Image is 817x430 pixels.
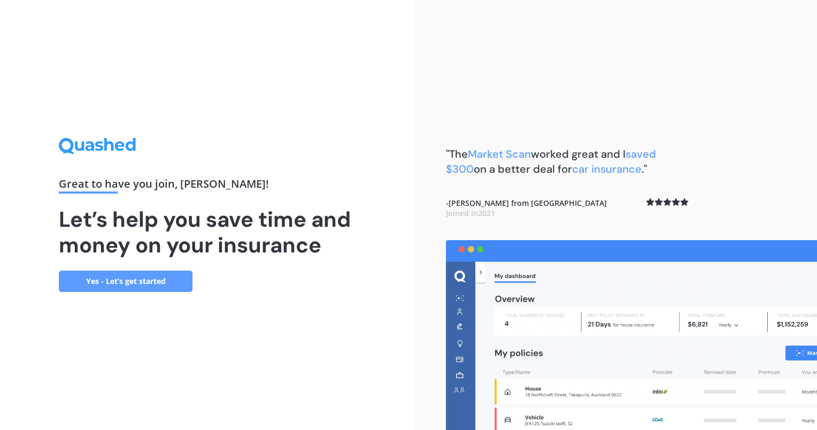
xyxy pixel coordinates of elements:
[446,208,495,218] span: Joined in 2021
[59,179,355,194] div: Great to have you join , [PERSON_NAME] !
[446,240,817,430] img: dashboard.webp
[446,198,607,219] b: - [PERSON_NAME] from [GEOGRAPHIC_DATA]
[468,147,531,161] span: Market Scan
[59,271,192,292] a: Yes - Let’s get started
[446,147,656,176] b: "The worked great and I on a better deal for ."
[59,206,355,258] h1: Let’s help you save time and money on your insurance
[572,162,642,176] span: car insurance
[446,147,656,176] span: saved $300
